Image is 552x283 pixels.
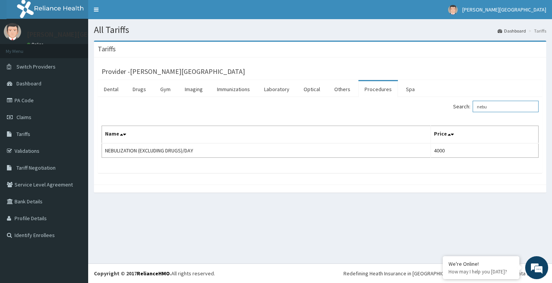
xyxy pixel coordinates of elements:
[154,81,177,97] a: Gym
[179,81,209,97] a: Imaging
[137,270,170,277] a: RelianceHMO
[4,196,146,222] textarea: Type your message and hit 'Enter'
[40,43,129,53] div: Chat with us now
[448,5,458,15] img: User Image
[44,90,106,167] span: We're online!
[430,126,538,144] th: Price
[297,81,326,97] a: Optical
[498,28,526,34] a: Dashboard
[102,126,431,144] th: Name
[400,81,421,97] a: Spa
[462,6,546,13] span: [PERSON_NAME][GEOGRAPHIC_DATA]
[211,81,256,97] a: Immunizations
[27,42,45,47] a: Online
[126,4,144,22] div: Minimize live chat window
[473,101,539,112] input: Search:
[88,263,552,283] footer: All rights reserved.
[16,164,56,171] span: Tariff Negotiation
[98,46,116,52] h3: Tariffs
[4,23,21,40] img: User Image
[16,114,31,121] span: Claims
[258,81,296,97] a: Laboratory
[343,270,546,277] div: Redefining Heath Insurance in [GEOGRAPHIC_DATA] using Telemedicine and Data Science!
[358,81,398,97] a: Procedures
[430,143,538,158] td: 4000
[102,68,245,75] h3: Provider - [PERSON_NAME][GEOGRAPHIC_DATA]
[94,25,546,35] h1: All Tariffs
[102,143,431,158] td: NEBULIZATION (EXCLUDING DRUGS)/DAY
[449,268,514,275] p: How may I help you today?
[14,38,31,57] img: d_794563401_company_1708531726252_794563401
[449,260,514,267] div: We're Online!
[16,63,56,70] span: Switch Providers
[94,270,171,277] strong: Copyright © 2017 .
[127,81,152,97] a: Drugs
[27,31,140,38] p: [PERSON_NAME][GEOGRAPHIC_DATA]
[16,131,30,137] span: Tariffs
[98,81,125,97] a: Dental
[527,28,546,34] li: Tariffs
[16,80,41,87] span: Dashboard
[453,101,539,112] label: Search:
[328,81,356,97] a: Others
